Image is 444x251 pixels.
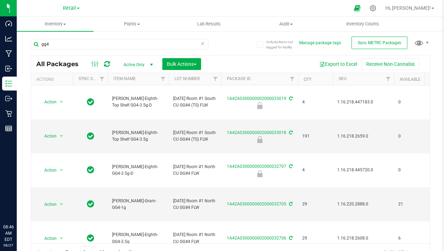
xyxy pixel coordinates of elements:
[57,199,66,209] span: select
[315,58,362,70] button: Export to Excel
[167,61,197,67] span: Bulk Actions
[5,110,12,117] inline-svg: Retail
[36,77,70,82] div: Actions
[337,99,390,105] span: 1.16.218.447183.0
[248,21,324,27] span: Audit
[38,97,57,107] span: Action
[337,167,390,173] span: 1.16.218.445720.0
[398,167,425,173] span: 0
[385,5,431,11] span: Hi, [PERSON_NAME]!
[87,165,94,175] span: In Sync
[5,80,12,87] inline-svg: Inventory
[5,125,12,132] inline-svg: Reports
[299,40,341,46] button: Manage package tags
[173,198,217,211] span: [DATE] Room #1 North CU GG#4 FLW
[302,235,329,242] span: 29
[227,96,286,101] a: 1A42A0300000002000033019
[339,76,347,81] a: SKU
[87,233,94,243] span: In Sync
[5,65,12,72] inline-svg: Inbound
[302,201,329,207] span: 29
[287,73,298,85] a: Filter
[94,21,170,27] span: Plants
[227,202,286,206] a: 1A42A0300000002000032705
[5,20,12,27] inline-svg: Dashboard
[63,5,76,11] span: Retail
[227,130,286,135] a: 1A42A0300000002000033018
[162,58,201,70] button: Bulk Actions
[171,17,247,31] a: Lab Results
[57,97,66,107] span: select
[157,73,169,85] a: Filter
[383,73,394,85] a: Filter
[369,5,377,11] div: Manage settings
[304,77,311,82] a: Qty
[288,130,293,135] span: Sync from Compliance System
[5,95,12,102] inline-svg: Outbound
[17,21,94,27] span: Inventory
[324,17,401,31] a: Inventory Counts
[5,50,12,57] inline-svg: Manufacturing
[17,17,94,31] a: Inventory
[358,40,401,45] span: Sync METRC Packages
[188,21,230,27] span: Lab Results
[351,37,407,49] button: Sync METRC Packages
[57,234,66,243] span: select
[79,76,105,81] a: Sync Status
[227,236,286,241] a: 1A42A0300000002000032706
[7,195,28,216] iframe: Resource center
[94,17,170,31] a: Plants
[337,133,390,140] span: 1.16.218.2659.0
[173,130,217,143] span: [DATE] Room #1 South CU GG#4 (TS) FLW
[173,232,217,245] span: [DATE] Room #1 North CU GG#4 FLW
[349,1,365,15] span: Open Ecommerce Menu
[87,199,94,209] span: In Sync
[31,39,208,49] input: Search Package ID, Item Name, SKU, Lot or Part Number...
[38,199,57,209] span: Action
[220,136,299,143] div: Newly Received
[288,236,293,241] span: Sync from Compliance System
[266,39,301,50] span: Include items not tagged for facility
[3,243,14,248] p: 08/27
[400,77,421,82] a: Available
[302,99,329,105] span: 4
[337,21,388,27] span: Inventory Counts
[3,224,14,243] p: 08:46 AM EDT
[247,17,324,31] a: Audit
[288,202,293,206] span: Sync from Compliance System
[398,133,425,140] span: 0
[96,73,108,85] a: Filter
[112,164,165,177] span: [PERSON_NAME]-Eighth-GG4-3.5g-D
[36,60,86,68] span: All Packages
[200,39,205,48] span: Clear
[38,165,57,175] span: Action
[112,95,165,109] span: [PERSON_NAME]-Eighth-Top Shelf GG4-3.5g-D
[173,95,217,109] span: [DATE] Room #1 South CU GG#4 (TS) FLW
[302,167,329,173] span: 4
[5,35,12,42] inline-svg: Analytics
[220,170,299,177] div: Newly Received
[87,131,94,141] span: In Sync
[227,76,251,81] a: Package ID
[302,133,329,140] span: 191
[57,131,66,141] span: select
[87,97,94,107] span: In Sync
[288,96,293,101] span: Sync from Compliance System
[288,164,293,169] span: Sync from Compliance System
[175,76,200,81] a: Lot Number
[173,164,217,177] span: [DATE] Room #1 North CU GG#4 FLW
[210,73,221,85] a: Filter
[362,58,419,70] button: Receive Non-Cannabis
[113,76,136,81] a: Item Name
[38,131,57,141] span: Action
[57,165,66,175] span: select
[112,198,165,211] span: [PERSON_NAME]-Gram-GG4-1g
[398,201,425,207] span: 21
[337,235,390,242] span: 1.16.218.2608.0
[337,201,390,207] span: 1.16.220.2888.0
[398,235,425,242] span: 6
[220,102,299,109] div: Newly Received
[112,130,165,143] span: [PERSON_NAME]-Eighth-Top Shelf GG4-3.5g
[398,99,425,105] span: 0
[227,164,286,169] a: 1A42A0300000002000032707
